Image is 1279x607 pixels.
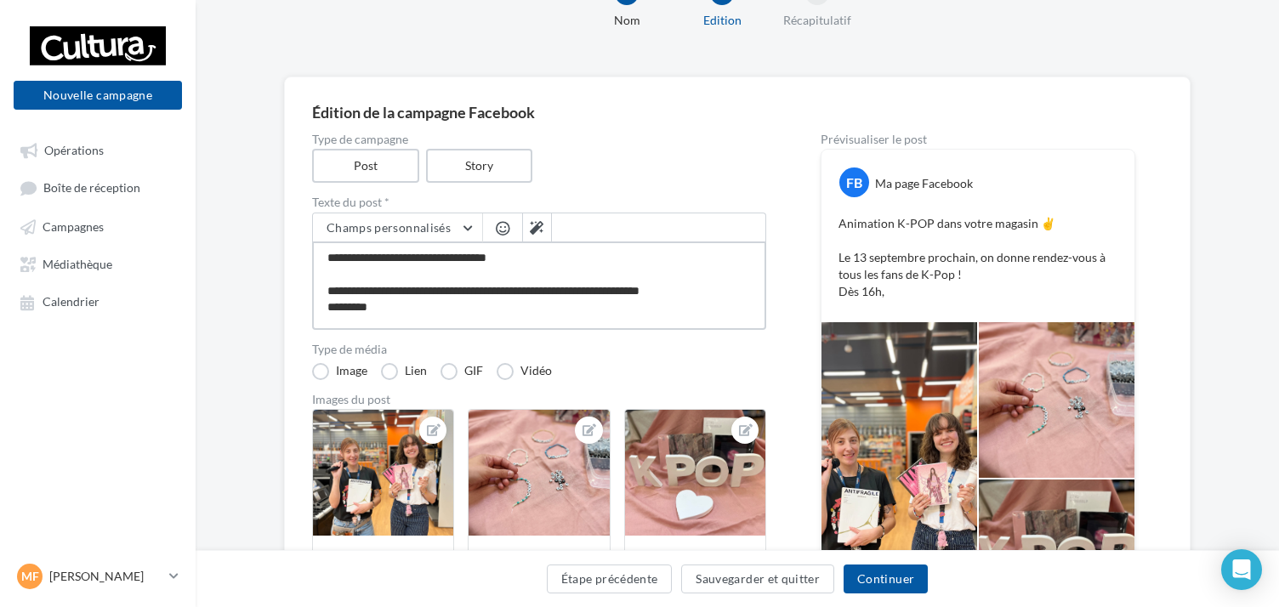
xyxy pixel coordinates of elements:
label: GIF [441,363,483,380]
label: Image [312,363,367,380]
div: Nom [572,12,681,29]
a: MF [PERSON_NAME] [14,560,182,593]
button: Sauvegarder et quitter [681,564,834,593]
span: Campagnes [43,219,104,234]
div: ok2 [327,547,352,566]
div: Open Intercom Messenger [1221,549,1262,590]
span: MF [21,568,39,585]
label: Vidéo [497,363,552,380]
span: Médiathèque [43,257,112,271]
label: Lien [381,363,427,380]
div: Ma page Facebook [875,175,973,192]
a: Opérations [10,134,185,165]
div: ok [482,547,499,566]
p: [PERSON_NAME] [49,568,162,585]
span: Champs personnalisés [327,220,451,235]
a: Calendrier [10,286,185,316]
div: Récapitulatif [763,12,872,29]
span: Opérations [44,143,104,157]
a: Campagnes [10,211,185,241]
span: Calendrier [43,295,99,309]
a: Boîte de réception [10,172,185,203]
div: FB [839,167,869,197]
div: Images du post [312,394,766,406]
label: Post [312,149,419,183]
div: Prévisualiser le post [821,133,1135,145]
div: Edition [668,12,776,29]
span: Boîte de réception [43,181,140,196]
button: Étape précédente [547,564,673,593]
button: Champs personnalisés [313,213,482,242]
label: Texte du post * [312,196,766,208]
label: Type de campagne [312,133,766,145]
div: Édition de la campagne Facebook [312,105,1162,120]
label: Story [426,149,533,183]
a: Médiathèque [10,248,185,279]
p: Animation K-POP dans votre magasin ✌ Le 13 septembre prochain, on donne rendez-vous à tous les fa... [838,215,1117,300]
label: Type de média [312,343,766,355]
button: Continuer [844,564,928,593]
button: Nouvelle campagne [14,81,182,110]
